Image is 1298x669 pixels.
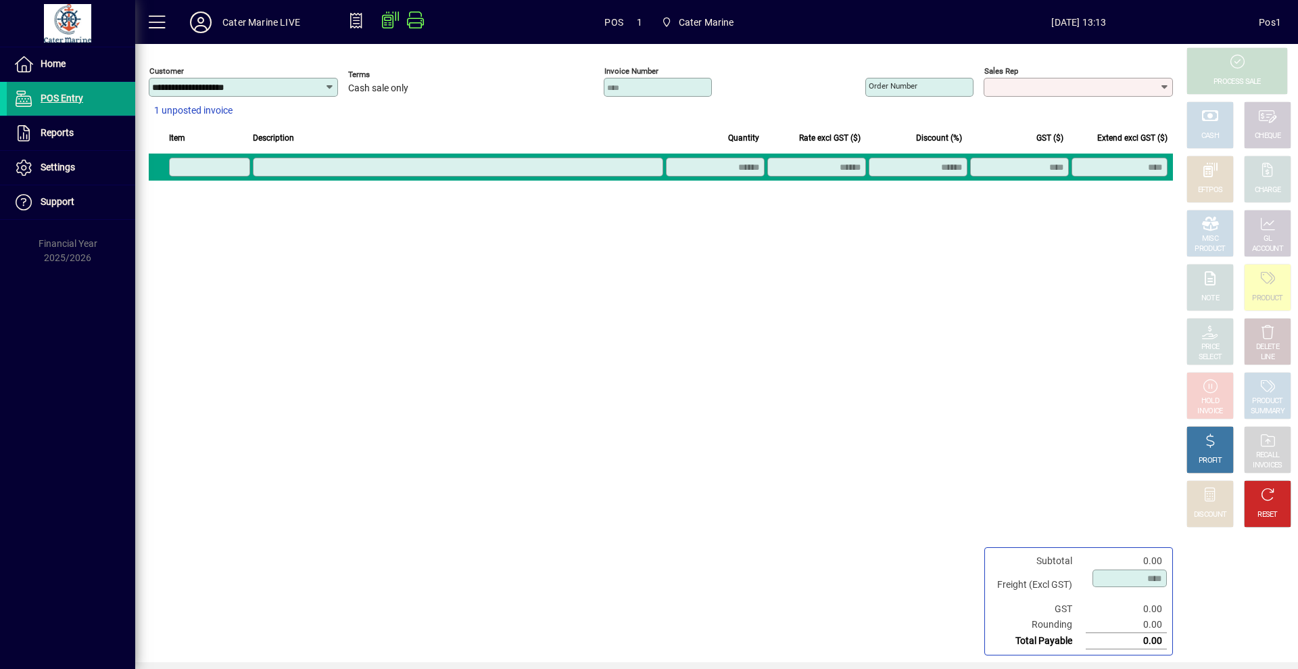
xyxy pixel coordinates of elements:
span: Cater Marine [679,11,734,33]
div: PRODUCT [1252,396,1282,407]
span: Cash sale only [348,83,408,94]
div: Pos1 [1259,11,1281,33]
span: Extend excl GST ($) [1097,131,1168,145]
td: Freight (Excl GST) [990,569,1086,601]
div: HOLD [1201,396,1219,407]
span: 1 [637,11,642,33]
mat-label: Order number [869,81,917,91]
div: CHEQUE [1255,131,1280,141]
span: Support [41,196,74,207]
div: PRICE [1201,342,1220,352]
div: PRODUCT [1195,244,1225,254]
td: 0.00 [1086,617,1167,633]
div: NOTE [1201,294,1219,304]
div: Cater Marine LIVE [222,11,300,33]
td: 0.00 [1086,601,1167,617]
td: Subtotal [990,553,1086,569]
mat-label: Sales rep [984,66,1018,76]
span: POS Entry [41,93,83,103]
div: RESET [1257,510,1278,520]
td: 0.00 [1086,553,1167,569]
span: Quantity [728,131,759,145]
span: POS [604,11,623,33]
span: Description [253,131,294,145]
div: INVOICE [1197,407,1222,417]
div: SELECT [1199,352,1222,363]
span: Item [169,131,185,145]
div: PROFIT [1199,456,1222,466]
span: Discount (%) [916,131,962,145]
span: Terms [348,70,429,79]
div: SUMMARY [1251,407,1284,417]
span: Home [41,58,66,69]
div: PROCESS SALE [1213,77,1261,87]
mat-label: Customer [149,66,184,76]
div: CHARGE [1255,185,1281,195]
span: Settings [41,162,75,172]
a: Home [7,47,135,81]
div: LINE [1261,352,1274,363]
div: MISC [1202,234,1218,244]
a: Support [7,185,135,219]
span: [DATE] 13:13 [899,11,1259,33]
a: Settings [7,151,135,185]
td: 0.00 [1086,633,1167,649]
a: Reports [7,116,135,150]
div: DISCOUNT [1194,510,1226,520]
span: GST ($) [1036,131,1063,145]
div: INVOICES [1253,461,1282,471]
div: GL [1264,234,1272,244]
span: Rate excl GST ($) [799,131,861,145]
span: 1 unposted invoice [154,103,233,118]
button: Profile [179,10,222,34]
button: 1 unposted invoice [149,99,238,123]
div: PRODUCT [1252,294,1282,304]
div: DELETE [1256,342,1279,352]
div: RECALL [1256,451,1280,461]
span: Reports [41,127,74,138]
td: Total Payable [990,633,1086,649]
td: Rounding [990,617,1086,633]
td: GST [990,601,1086,617]
mat-label: Invoice number [604,66,658,76]
div: CASH [1201,131,1219,141]
div: EFTPOS [1198,185,1223,195]
div: ACCOUNT [1252,244,1283,254]
span: Cater Marine [656,10,740,34]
